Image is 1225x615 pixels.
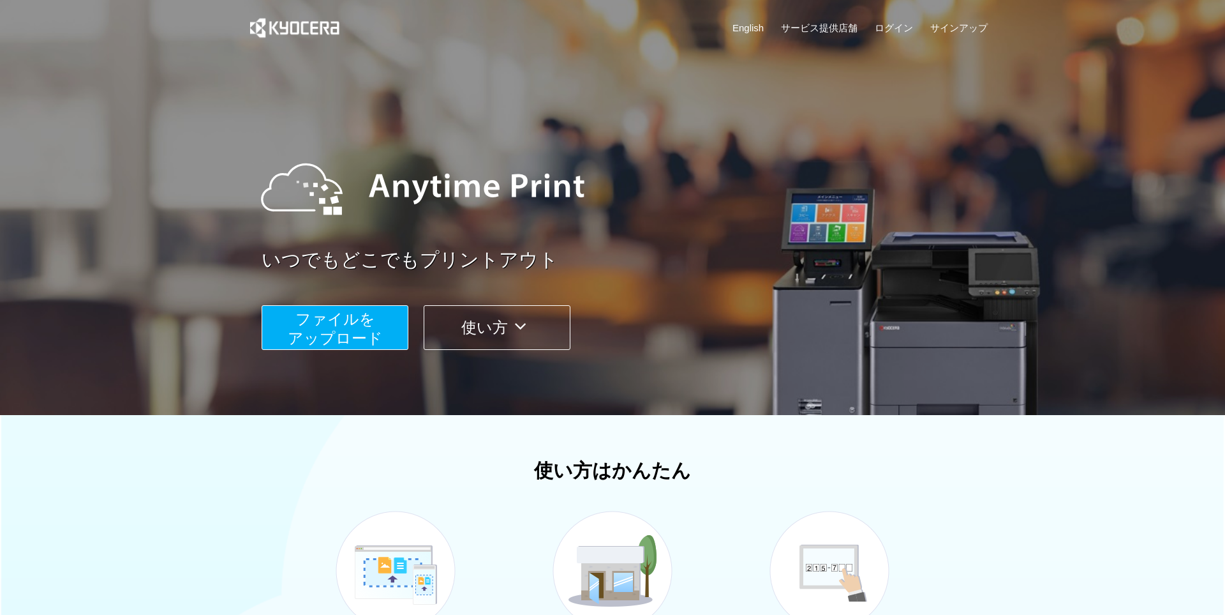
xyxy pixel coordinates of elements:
button: ファイルを​​アップロード [262,305,408,350]
a: サービス提供店舗 [781,21,857,34]
a: English [732,21,764,34]
button: 使い方 [424,305,570,350]
a: サインアップ [930,21,988,34]
a: ログイン [875,21,913,34]
span: ファイルを ​​アップロード [288,310,383,347]
a: いつでもどこでもプリントアウト [262,247,995,274]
